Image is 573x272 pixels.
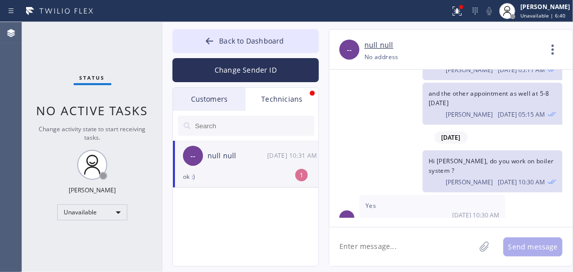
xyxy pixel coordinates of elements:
[452,211,499,219] span: [DATE] 10:30 AM
[364,40,394,51] a: null null
[498,110,545,119] span: [DATE] 05:15 AM
[246,88,318,111] div: Technicians
[429,89,549,107] span: and the other appointment as well at 5-8 [DATE]
[520,3,570,11] div: [PERSON_NAME]
[423,150,562,192] div: 09/25/2025 9:30 AM
[183,171,308,182] div: ok :)
[359,195,505,225] div: 09/25/2025 9:30 AM
[446,66,493,74] span: [PERSON_NAME]
[208,150,267,162] div: null null
[429,157,554,175] span: Hi [PERSON_NAME], do you work on boiler system ?
[347,44,352,56] span: --
[482,4,496,18] button: Mute
[435,131,468,144] span: [DATE]
[446,110,493,119] span: [PERSON_NAME]
[173,88,246,111] div: Customers
[364,51,399,63] div: No address
[423,83,562,125] div: 09/23/2025 9:15 AM
[57,204,127,220] div: Unavailable
[503,237,562,256] button: Send message
[39,125,146,142] span: Change activity state to start receiving tasks.
[498,66,545,74] span: [DATE] 05:11 AM
[194,116,314,136] input: Search
[190,150,196,162] span: --
[365,201,376,210] span: Yes
[172,29,319,53] button: Back to Dashboard
[344,212,349,223] span: --
[446,178,493,186] span: [PERSON_NAME]
[172,58,319,82] button: Change Sender ID
[80,74,105,81] span: Status
[267,150,319,161] div: 09/25/2025 9:31 AM
[295,169,308,181] div: 1
[520,12,565,19] span: Unavailable | 6:40
[37,102,148,119] span: No active tasks
[69,186,116,194] div: [PERSON_NAME]
[219,36,284,46] span: Back to Dashboard
[498,178,545,186] span: [DATE] 10:30 AM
